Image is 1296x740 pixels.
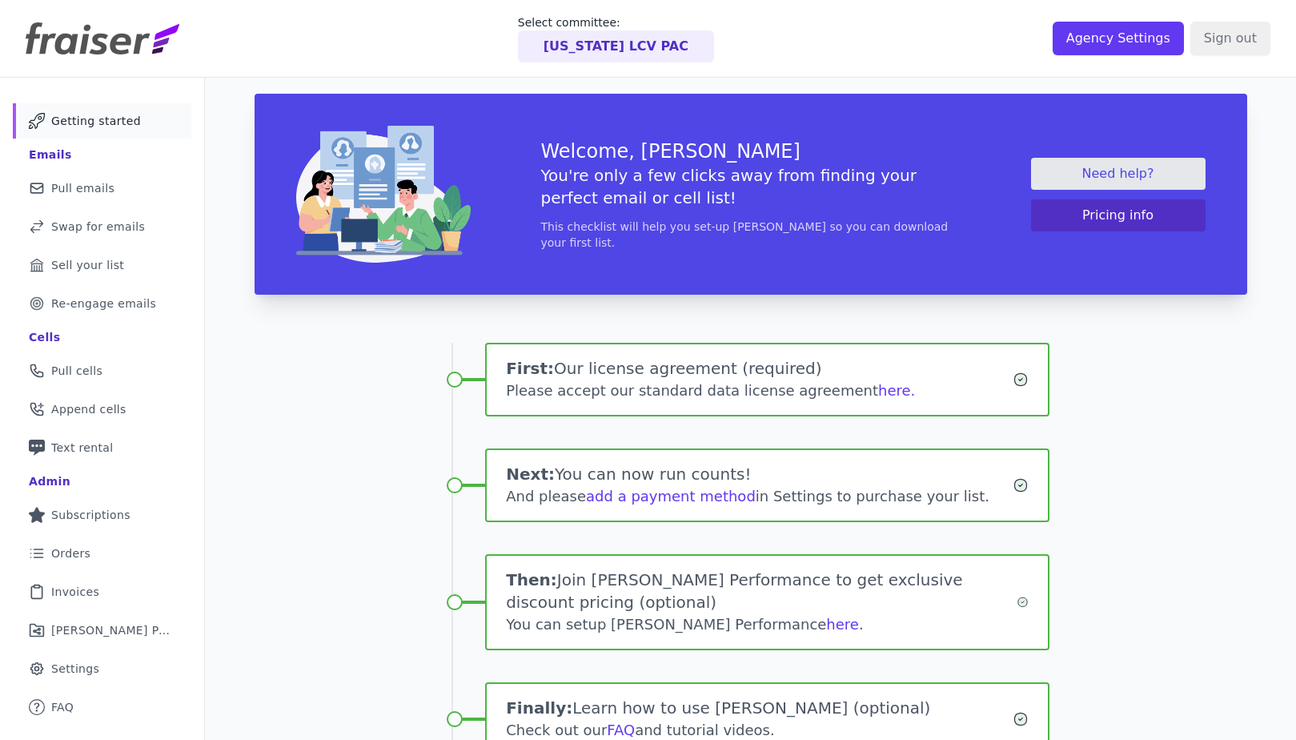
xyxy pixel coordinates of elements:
[13,171,191,206] a: Pull emails
[51,440,114,456] span: Text rental
[51,507,130,523] span: Subscriptions
[51,180,114,196] span: Pull emails
[506,463,1013,485] h1: You can now run counts!
[1031,199,1206,231] button: Pricing info
[541,139,961,164] h3: Welcome, [PERSON_NAME]
[13,392,191,427] a: Append cells
[13,103,191,139] a: Getting started
[13,651,191,686] a: Settings
[13,574,191,609] a: Invoices
[1031,158,1206,190] a: Need help?
[13,536,191,571] a: Orders
[13,430,191,465] a: Text rental
[506,613,1016,636] div: You can setup [PERSON_NAME] Performance .
[29,147,72,163] div: Emails
[51,584,99,600] span: Invoices
[26,22,179,54] img: Fraiser Logo
[13,613,191,648] a: [PERSON_NAME] Performance
[13,209,191,244] a: Swap for emails
[506,569,1016,613] h1: Join [PERSON_NAME] Performance to get exclusive discount pricing (optional)
[518,14,714,30] p: Select committee:
[51,622,172,638] span: [PERSON_NAME] Performance
[541,164,961,209] h5: You're only a few clicks away from finding your perfect email or cell list!
[13,690,191,725] a: FAQ
[296,126,471,263] img: img
[506,485,1013,508] div: And please in Settings to purchase your list.
[586,488,756,505] a: add a payment method
[13,497,191,533] a: Subscriptions
[506,357,1013,380] h1: Our license agreement (required)
[51,545,90,561] span: Orders
[51,661,99,677] span: Settings
[826,616,859,633] a: here
[51,363,102,379] span: Pull cells
[506,359,554,378] span: First:
[506,380,1013,402] div: Please accept our standard data license agreement
[506,697,1013,719] h1: Learn how to use [PERSON_NAME] (optional)
[1053,22,1184,55] input: Agency Settings
[13,353,191,388] a: Pull cells
[541,219,961,251] p: This checklist will help you set-up [PERSON_NAME] so you can download your first list.
[13,286,191,321] a: Re-engage emails
[607,722,635,738] a: FAQ
[13,247,191,283] a: Sell your list
[51,296,156,312] span: Re-engage emails
[506,465,555,484] span: Next:
[506,698,572,718] span: Finally:
[51,219,145,235] span: Swap for emails
[1190,22,1270,55] input: Sign out
[51,257,124,273] span: Sell your list
[506,570,557,589] span: Then:
[29,473,70,489] div: Admin
[544,37,688,56] p: [US_STATE] LCV PAC
[518,14,714,62] a: Select committee: [US_STATE] LCV PAC
[29,329,60,345] div: Cells
[51,699,74,715] span: FAQ
[51,113,141,129] span: Getting started
[51,401,126,417] span: Append cells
